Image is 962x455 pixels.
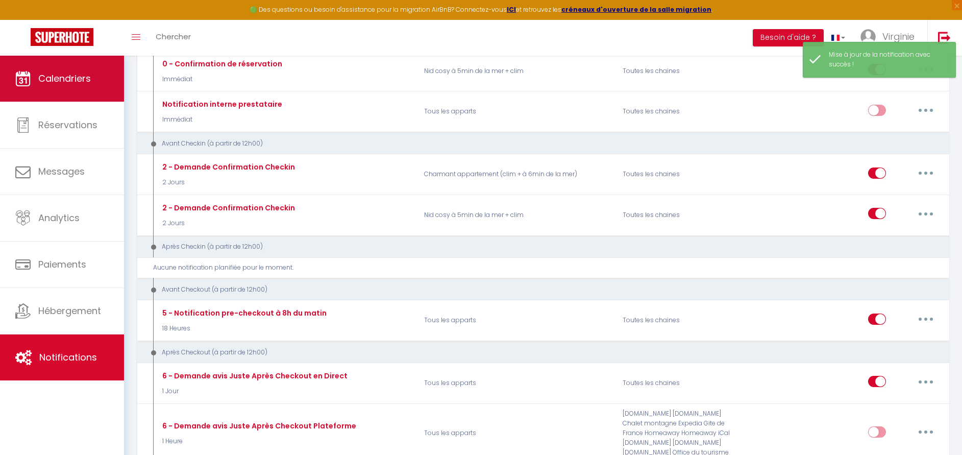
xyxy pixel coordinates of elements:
[38,72,91,85] span: Calendriers
[160,387,348,396] p: 1 Jour
[417,306,616,336] p: Tous les apparts
[160,99,282,110] div: Notification interne prestataire
[938,31,951,44] img: logout
[160,370,348,381] div: 6 - Demande avis Juste Après Checkout en Direct
[38,258,86,271] span: Paiements
[160,115,282,125] p: Immédiat
[616,306,748,336] div: Toutes les chaines
[616,368,748,398] div: Toutes les chaines
[160,219,295,228] p: 2 Jours
[507,5,516,14] a: ICI
[417,368,616,398] p: Tous les apparts
[829,50,945,69] div: Mise à jour de la notification avec succès !
[616,97,748,127] div: Toutes les chaines
[8,4,39,35] button: Ouvrir le widget de chat LiveChat
[882,30,915,43] span: Virginie
[160,420,356,432] div: 6 - Demande avis Juste Après Checkout Plateforme
[38,118,97,131] span: Réservations
[561,5,711,14] a: créneaux d'ouverture de la salle migration
[38,304,101,317] span: Hébergement
[417,160,616,189] p: Charmant appartement (clim + à 6min de la mer)
[919,409,954,447] iframe: Chat
[753,29,824,46] button: Besoin d'aide ?
[146,348,925,357] div: Après Checkout (à partir de 12h00)
[160,75,282,84] p: Immédiat
[616,56,748,86] div: Toutes les chaines
[860,29,876,44] img: ...
[160,202,295,213] div: 2 - Demande Confirmation Checkin
[417,200,616,230] p: Nid cosy à 5min de la mer + clim
[160,58,282,69] div: 0 - Confirmation de réservation
[160,161,295,173] div: 2 - Demande Confirmation Checkin
[156,31,191,42] span: Chercher
[153,263,941,273] div: Aucune notification planifiée pour le moment.
[146,139,925,149] div: Avant Checkin (à partir de 12h00)
[160,437,356,446] p: 1 Heure
[160,178,295,187] p: 2 Jours
[31,28,93,46] img: Super Booking
[38,211,80,224] span: Analytics
[853,20,927,56] a: ... Virginie
[160,324,327,333] p: 18 Heures
[146,285,925,295] div: Avant Checkout (à partir de 12h00)
[616,160,748,189] div: Toutes les chaines
[38,165,85,178] span: Messages
[417,56,616,86] p: Nid cosy à 5min de la mer + clim
[616,200,748,230] div: Toutes les chaines
[160,307,327,319] div: 5 - Notification pre-checkout à 8h du matin
[148,20,199,56] a: Chercher
[39,351,97,364] span: Notifications
[146,242,925,252] div: Après Checkin (à partir de 12h00)
[417,97,616,127] p: Tous les apparts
